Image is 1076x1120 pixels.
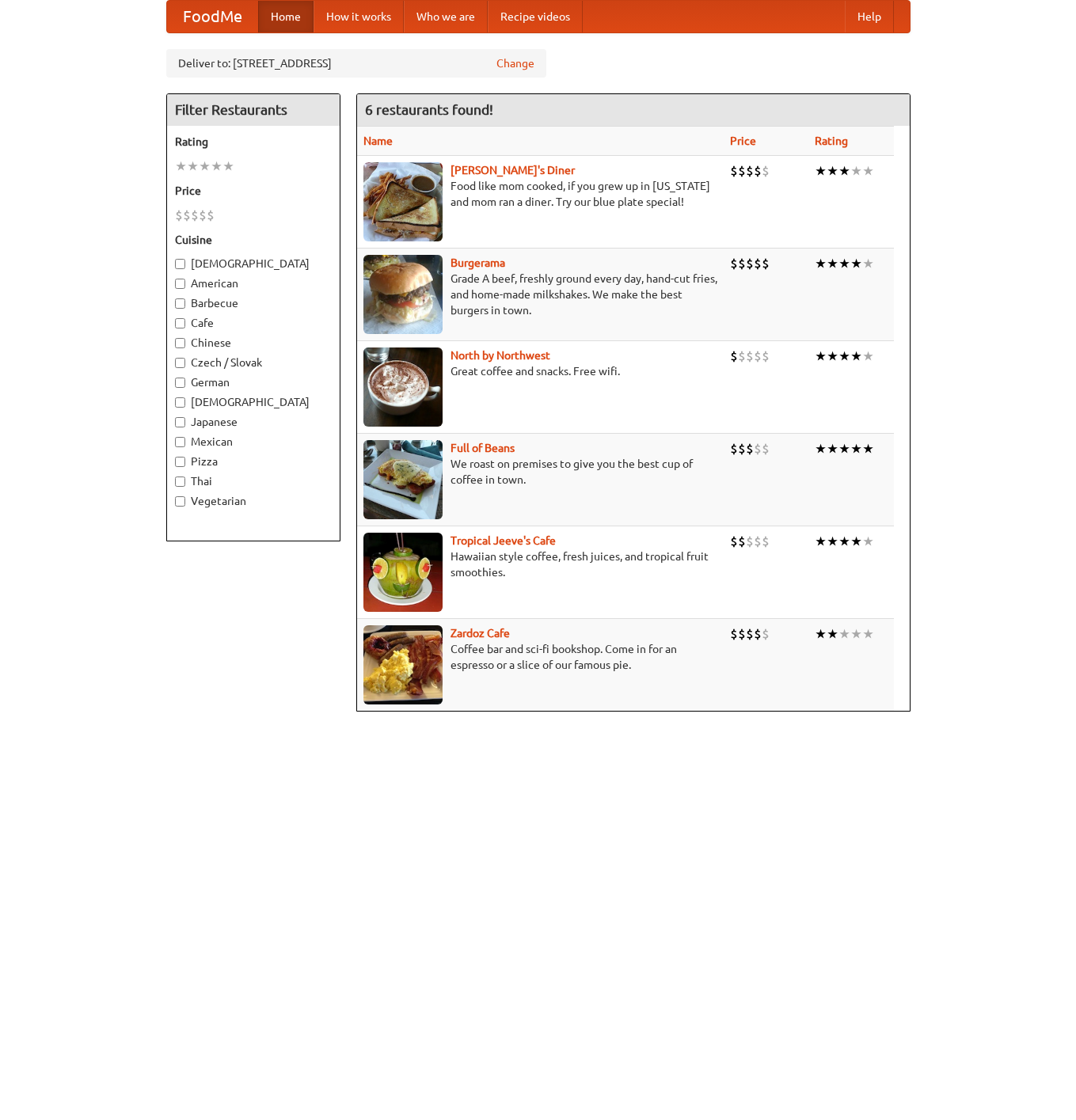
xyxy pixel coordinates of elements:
[838,162,850,180] li: ★
[222,158,234,175] li: ★
[207,207,215,224] li: $
[815,162,827,180] li: ★
[862,533,874,550] li: ★
[738,440,746,457] li: $
[451,627,510,640] a: Zardoz Cafe
[838,255,850,272] li: ★
[363,456,717,488] p: We roast on premises to give you the best cup of coffee in town.
[175,397,185,408] input: [DEMOGRAPHIC_DATA]
[175,134,332,150] h5: Rating
[199,207,207,224] li: $
[187,158,199,175] li: ★
[175,256,332,271] label: [DEMOGRAPHIC_DATA]
[175,298,185,309] input: Barbecue
[451,164,575,177] b: [PERSON_NAME]'s Diner
[838,625,850,643] li: ★
[175,454,332,469] label: Pizza
[827,162,838,180] li: ★
[862,162,874,180] li: ★
[199,158,211,175] li: ★
[746,162,754,180] li: $
[363,255,443,334] img: burgerama.jpg
[815,625,827,643] li: ★
[363,347,443,427] img: north.jpg
[175,394,332,410] label: [DEMOGRAPHIC_DATA]
[862,625,874,643] li: ★
[762,533,770,550] li: $
[762,440,770,457] li: $
[175,437,185,447] input: Mexican
[175,355,332,370] label: Czech / Slovak
[862,347,874,365] li: ★
[754,625,762,643] li: $
[850,162,862,180] li: ★
[730,625,738,643] li: $
[175,434,332,450] label: Mexican
[827,533,838,550] li: ★
[827,347,838,365] li: ★
[762,162,770,180] li: $
[815,440,827,457] li: ★
[183,207,191,224] li: $
[850,255,862,272] li: ★
[175,457,185,467] input: Pizza
[850,625,862,643] li: ★
[850,533,862,550] li: ★
[488,1,583,32] a: Recipe videos
[166,49,546,78] div: Deliver to: [STREET_ADDRESS]
[845,1,894,32] a: Help
[175,473,332,489] label: Thai
[738,625,746,643] li: $
[730,162,738,180] li: $
[862,255,874,272] li: ★
[175,335,332,351] label: Chinese
[175,414,332,430] label: Japanese
[404,1,488,32] a: Who we are
[730,255,738,272] li: $
[175,338,185,348] input: Chinese
[746,347,754,365] li: $
[451,256,505,269] a: Burgerama
[730,347,738,365] li: $
[175,279,185,289] input: American
[838,533,850,550] li: ★
[838,440,850,457] li: ★
[754,440,762,457] li: $
[175,374,332,390] label: German
[754,255,762,272] li: $
[363,271,717,318] p: Grade A beef, freshly ground every day, hand-cut fries, and home-made milkshakes. We make the bes...
[746,255,754,272] li: $
[738,162,746,180] li: $
[762,255,770,272] li: $
[746,440,754,457] li: $
[850,440,862,457] li: ★
[363,440,443,519] img: beans.jpg
[175,207,183,224] li: $
[363,641,717,673] p: Coffee bar and sci-fi bookshop. Come in for an espresso or a slice of our famous pie.
[738,255,746,272] li: $
[815,347,827,365] li: ★
[850,347,862,365] li: ★
[363,363,717,379] p: Great coffee and snacks. Free wifi.
[754,347,762,365] li: $
[363,178,717,210] p: Food like mom cooked, if you grew up in [US_STATE] and mom ran a diner. Try our blue plate special!
[175,417,185,427] input: Japanese
[730,440,738,457] li: $
[746,625,754,643] li: $
[827,255,838,272] li: ★
[175,232,332,248] h5: Cuisine
[363,162,443,241] img: sallys.jpg
[754,162,762,180] li: $
[451,442,515,454] b: Full of Beans
[167,1,258,32] a: FoodMe
[451,349,550,362] a: North by Northwest
[827,625,838,643] li: ★
[175,259,185,269] input: [DEMOGRAPHIC_DATA]
[175,275,332,291] label: American
[862,440,874,457] li: ★
[363,533,443,612] img: jeeves.jpg
[754,533,762,550] li: $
